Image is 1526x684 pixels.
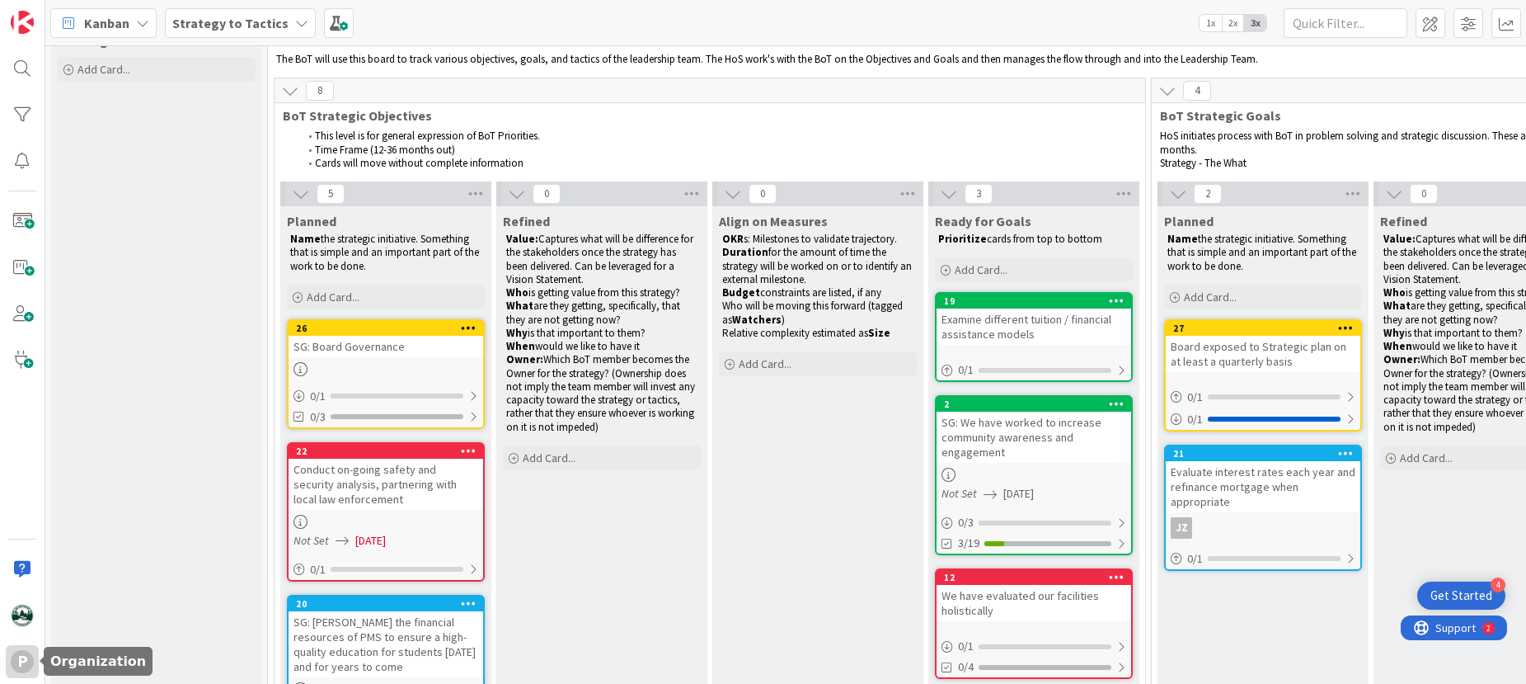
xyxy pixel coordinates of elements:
[289,559,483,580] div: 0/1
[958,658,974,676] span: 0/4
[11,604,34,627] img: TC
[289,597,483,611] div: 20
[528,285,680,300] span: is getting value from this strategy?
[1171,517,1192,539] div: JZ
[1183,81,1211,101] span: 4
[1187,389,1203,406] span: 0 / 1
[1173,323,1360,334] div: 27
[287,442,485,582] a: 22Conduct on-going safety and security analysis, partnering with local law enforcementNot Set[DAT...
[1194,184,1222,204] span: 2
[1383,232,1416,246] strong: Value:
[289,444,483,510] div: 22Conduct on-going safety and security analysis, partnering with local law enforcement
[1164,213,1214,229] span: Planned
[1412,339,1517,353] span: would we like to have it
[77,62,130,77] span: Add Card...
[86,7,90,20] div: 2
[937,412,1131,463] div: SG: We have worked to increase community awareness and engagement
[11,11,34,34] img: Visit kanbanzone.com
[935,213,1031,229] span: Ready for Goals
[1160,156,1247,170] span: Strategy - The What
[937,309,1131,345] div: Examine different tuition / financial assistance models
[296,446,483,457] div: 22
[310,408,326,426] span: 0/3
[1166,321,1360,336] div: 27
[506,285,528,300] strong: Who
[1166,549,1360,569] div: 0/1
[965,184,993,204] span: 3
[719,213,828,229] span: Align on Measures
[506,339,535,353] strong: When
[955,262,1007,277] span: Add Card...
[937,636,1131,657] div: 0/1
[868,326,890,340] strong: Size
[533,184,561,204] span: 0
[944,295,1131,307] div: 19
[935,292,1133,382] a: 19Examine different tuition / financial assistance models0/1
[1164,445,1362,571] a: 21Evaluate interest rates each year and refinance mortgage when appropriateJZ0/1
[937,570,1131,621] div: 12We have evaluated our facilities holistically
[276,52,1258,66] span: The BoT will use this board to track various objectives, goals, and tactics of the leadership tea...
[941,486,977,501] i: Not Set
[317,184,345,204] span: 5
[722,245,914,286] span: for the amount of time the strategy will be worked on or to identify an external milestone.
[1166,321,1360,372] div: 27Board exposed to Strategic plan on at least a quarterly basis
[310,388,326,405] span: 0 / 1
[722,326,868,340] span: Relative complexity estimated as
[11,650,34,673] div: P
[293,533,329,548] i: Not Set
[958,638,974,655] span: 0 / 1
[506,326,528,340] strong: Why
[506,352,697,433] span: Which BoT member becomes the Owner for the strategy? (Ownership does not imply the team member wi...
[1244,15,1266,31] span: 3x
[506,299,533,313] strong: What
[535,339,640,353] span: would we like to have it
[1166,336,1360,372] div: Board exposed to Strategic plan on at least a quarterly basis
[732,313,782,327] strong: Watchers
[1166,446,1360,512] div: 21Evaluate interest rates each year and refinance mortgage when appropriate
[1383,299,1411,313] strong: What
[289,611,483,677] div: SG: [PERSON_NAME] the financial resources of PMS to ensure a high-quality education for students ...
[1491,578,1505,592] div: 4
[1166,517,1360,539] div: JZ
[1405,326,1523,340] span: is that important to them?
[1383,285,1406,300] strong: Who
[1284,8,1407,38] input: Quick Filter...
[1200,15,1222,31] span: 1x
[782,313,785,327] span: )
[1167,232,1198,246] strong: Name
[506,232,538,246] strong: Value:
[1400,450,1453,465] span: Add Card...
[289,321,483,336] div: 26
[503,213,550,229] span: Refined
[50,653,146,669] h5: Organization
[35,2,75,22] span: Support
[283,107,1125,124] span: BoT Strategic Objectives
[722,245,768,259] strong: Duration
[935,395,1133,555] a: 2SG: We have worked to increase community awareness and engagementNot Set[DATE]0/33/19
[523,450,575,465] span: Add Card...
[937,360,1131,380] div: 0/1
[937,294,1131,345] div: 19Examine different tuition / financial assistance models
[944,399,1131,410] div: 2
[749,184,777,204] span: 0
[1380,213,1427,229] span: Refined
[290,232,481,273] span: the strategic initiative. Something that is simple and an important part of the work to be done.
[506,232,696,286] span: Captures what will be difference for the stakeholders once the strategy has been delivered. Can b...
[84,13,129,33] span: Kanban
[987,232,1102,246] span: cards from top to bottom
[944,572,1131,583] div: 12
[296,598,483,610] div: 20
[958,535,979,552] span: 3/19
[1166,446,1360,461] div: 21
[289,597,483,677] div: 20SG: [PERSON_NAME] the financial resources of PMS to ensure a high-quality education for student...
[1430,587,1492,604] div: Get Started
[958,361,974,379] span: 0 / 1
[315,129,540,143] span: This level is for general expression of BoT Priorities.
[306,81,334,101] span: 8
[1222,15,1244,31] span: 2x
[289,336,483,357] div: SG: Board Governance
[935,568,1133,679] a: 12We have evaluated our facilities holistically0/10/4
[744,232,897,246] span: s: Milestones to validate trajectory.
[310,561,326,578] span: 0 / 1
[296,323,483,334] div: 26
